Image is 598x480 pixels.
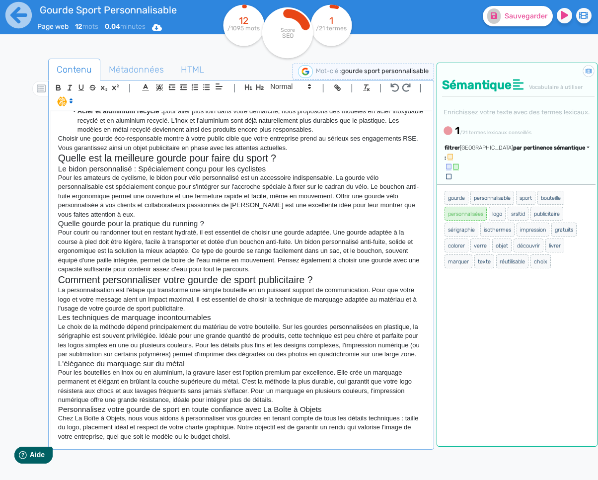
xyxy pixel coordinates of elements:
a: HTML [172,59,213,81]
h2: Comment personnaliser votre gourde de sport publicitaire ? [58,274,424,286]
h3: Le bidon personnalisé : Spécialement conçu pour les cyclistes [58,164,424,173]
p: Le choix de la méthode dépend principalement du matériau de votre bouteille. Sur les gourdes pers... [58,322,424,359]
span: gratuits [551,223,577,237]
h4: Sémantique [442,78,595,92]
img: website_grey.svg [16,26,24,34]
strong: Acier et aluminium recyclé : [77,107,163,115]
span: par pertinence sémantique [513,145,585,151]
h3: Personnalisez votre gourde de sport en toute confiance avec La Boîte à Objets [58,405,424,414]
span: Vocabulaire à utiliser [529,84,583,90]
img: tab_domain_overview_orange.svg [40,58,48,66]
span: Mot-clé : [316,67,341,75]
p: Chez La Boîte à Objets, nous vous aidons à personnaliser vos gourdes en tenant compte de tous les... [58,414,424,441]
span: objet [492,239,512,252]
small: /21 termes lexicaux conseillés [460,129,531,136]
img: tab_keywords_by_traffic_grey.svg [113,58,121,66]
span: Aide [51,8,66,16]
span: marquer [445,254,472,268]
span: | [351,81,353,94]
p: Pour les bouteilles en inox ou en aluminium, la gravure laser est l'option premium par excellence... [58,368,424,405]
span: I.Assistant [53,95,76,107]
span: | [233,81,236,94]
span: Page web [37,22,69,31]
span: mots [75,22,98,31]
span: bouteille [537,191,564,205]
h2: Quelle est la meilleure gourde pour faire du sport ? [58,153,424,164]
span: gourde [445,191,468,205]
p: Pour les amateurs de cyclisme, le bidon pour vélo personnalisé est un accessoire indispensable. L... [58,173,424,219]
tspan: 1 [329,15,333,26]
span: Contenu [49,56,100,83]
span: srsltid [508,207,528,221]
div: v 4.0.25 [28,16,49,24]
span: sérigraphie [445,223,478,237]
b: 0.04 [105,22,120,31]
img: logo_orange.svg [16,16,24,24]
img: google-serp-logo.png [298,65,313,78]
span: sport [516,191,535,205]
span: gourde sport personnalisable [341,67,429,75]
div: Domaine: [DOMAIN_NAME] [26,26,112,34]
p: La personnalisation est l'étape qui transforme une simple bouteille en un puissant support de com... [58,286,424,313]
span: livrer [545,239,564,252]
li: pour aller plus loin dans votre démarche, nous proposons des modèles en acier inoxydable recyclé ... [68,107,424,134]
tspan: 12 [239,15,248,26]
span: Aligment [212,80,226,92]
p: Choisir une gourde éco-responsable montre à votre public cible que votre entreprise prend au séri... [58,134,424,153]
tspan: /21 termes [316,25,347,32]
span: filtrer : [445,145,460,161]
span: réutilisable [496,254,528,268]
h3: Quelle gourde pour la pratique du running ? [58,219,424,228]
span: personnalisées [445,207,487,221]
h3: Les techniques de marquage incontournables [58,313,424,322]
span: isothermes [480,223,515,237]
tspan: Score [280,27,295,33]
p: Pour courir ou randonner tout en restant hydraté, il est essentiel de choisir une gourde adaptée.... [58,228,424,274]
tspan: SEO [282,32,293,39]
span: | [379,81,382,94]
div: Mots-clés [124,59,152,65]
a: Métadonnées [100,59,172,81]
span: colorer [445,239,468,252]
span: publicitaire [530,207,563,221]
span: verre [470,239,490,252]
input: title [37,2,217,18]
span: impression [517,223,549,237]
span: choix [530,254,551,268]
tspan: /1095 mots [227,25,260,32]
span: | [129,81,131,94]
span: Sauvegarder [505,12,547,20]
span: | [322,81,324,94]
h3: L'élégance du marquage sur du métal [58,359,424,368]
span: HTML [173,56,212,83]
span: personnalisable [470,191,514,205]
span: découvrir [514,239,543,252]
b: 12 [75,22,82,31]
div: [GEOGRAPHIC_DATA] [460,144,590,153]
a: Contenu [48,59,100,81]
button: Sauvegarder [483,6,553,26]
span: | [419,81,422,94]
span: Métadonnées [101,56,172,83]
div: Domaine [51,59,76,65]
small: Enrichissez votre texte avec des termes lexicaux. [442,108,590,116]
b: 1 [455,125,460,137]
span: texte [474,254,494,268]
span: minutes [105,22,146,31]
span: logo [489,207,506,221]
